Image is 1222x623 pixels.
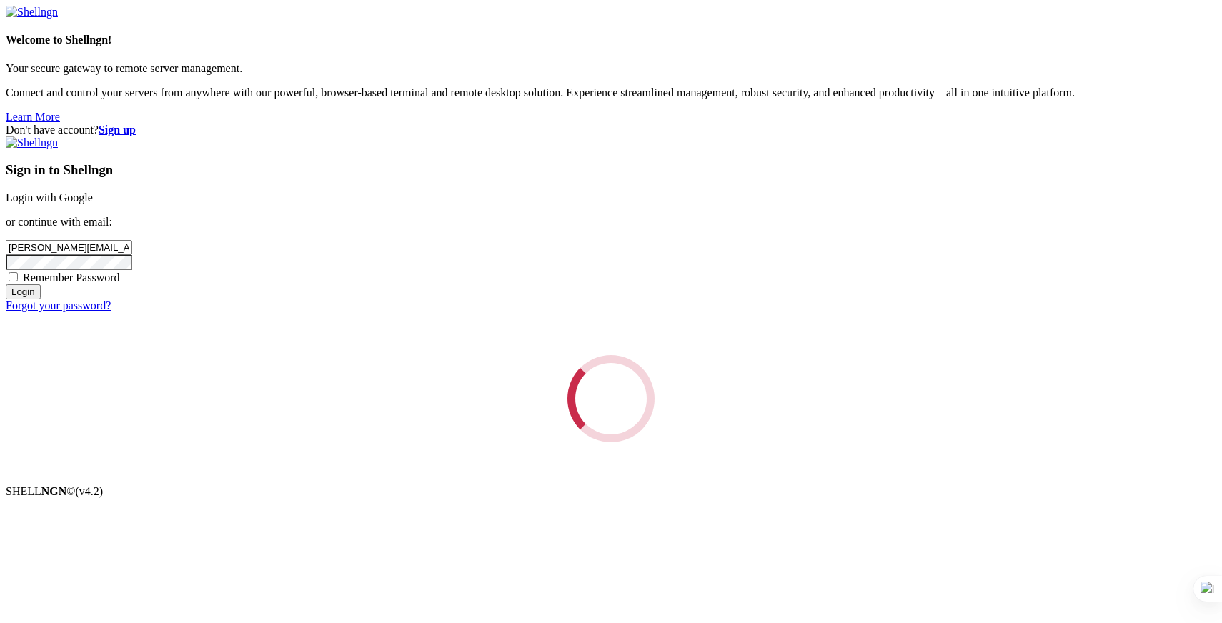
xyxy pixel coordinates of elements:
[76,485,104,497] span: 4.2.0
[6,162,1216,178] h3: Sign in to Shellngn
[6,299,111,311] a: Forgot your password?
[6,6,58,19] img: Shellngn
[6,111,60,123] a: Learn More
[6,485,103,497] span: SHELL ©
[6,34,1216,46] h4: Welcome to Shellngn!
[6,62,1216,75] p: Your secure gateway to remote server management.
[6,191,93,204] a: Login with Google
[6,124,1216,136] div: Don't have account?
[6,216,1216,229] p: or continue with email:
[41,485,67,497] b: NGN
[565,353,657,444] div: Loading...
[6,136,58,149] img: Shellngn
[6,240,132,255] input: Email address
[99,124,136,136] a: Sign up
[23,271,120,284] span: Remember Password
[6,86,1216,99] p: Connect and control your servers from anywhere with our powerful, browser-based terminal and remo...
[9,272,18,281] input: Remember Password
[6,284,41,299] input: Login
